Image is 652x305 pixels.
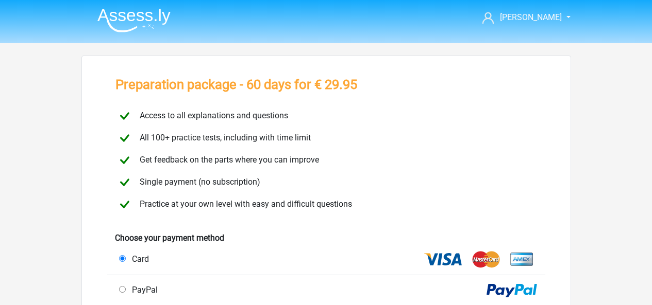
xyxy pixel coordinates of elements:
[136,177,260,187] span: Single payment (no subscription)
[128,285,158,295] span: PayPal
[115,77,357,93] h3: Preparation package - 60 days for € 29.95
[97,8,171,32] img: Assessly
[115,173,133,191] img: checkmark
[115,233,224,243] b: Choose your payment method
[500,12,562,22] span: [PERSON_NAME]
[115,151,133,169] img: checkmark
[136,199,352,209] span: Practice at your own level with easy and difficult questions
[128,254,149,264] span: Card
[115,129,133,147] img: checkmark
[115,195,133,213] img: checkmark
[478,11,563,24] a: [PERSON_NAME]
[136,111,288,120] span: Access to all explanations and questions
[115,107,133,125] img: checkmark
[136,133,311,142] span: All 100+ practice tests, including with time limit
[136,155,319,165] span: Get feedback on the parts where you can improve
